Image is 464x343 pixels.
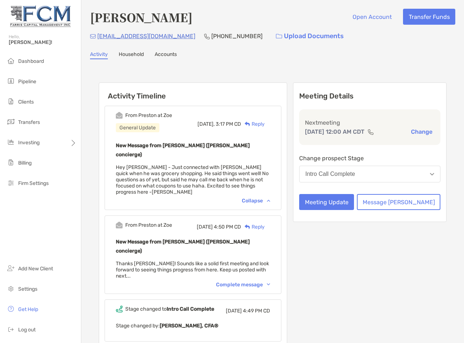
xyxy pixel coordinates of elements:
[18,306,38,312] span: Get Help
[216,121,241,127] span: 3:17 PM CD
[90,9,192,25] h4: [PERSON_NAME]
[116,222,123,229] img: Event icon
[305,171,355,177] div: Intro Call Complete
[18,99,34,105] span: Clients
[90,51,108,59] a: Activity
[9,3,72,29] img: Zoe Logo
[116,306,123,312] img: Event icon
[430,173,434,175] img: Open dropdown arrow
[299,92,440,101] p: Meeting Details
[245,225,250,229] img: Reply icon
[125,112,172,118] div: From Preston at Zoe
[125,306,214,312] div: Stage changed to
[7,158,15,167] img: billing icon
[119,51,144,59] a: Household
[216,282,270,288] div: Complete message
[299,154,440,163] p: Change prospect Stage
[7,304,15,313] img: get-help icon
[7,264,15,273] img: add_new_client icon
[116,142,250,158] b: New Message from [PERSON_NAME] ([PERSON_NAME] concierge)
[116,164,269,195] span: Hey [PERSON_NAME] - Just connected with [PERSON_NAME] quick when he was grocery shopping. He said...
[299,166,440,182] button: Intro Call Complete
[214,224,241,230] span: 4:50 PM CD
[18,160,32,166] span: Billing
[271,28,349,44] a: Upload Documents
[18,286,37,292] span: Settings
[299,194,354,210] button: Meeting Update
[7,178,15,187] img: firm-settings icon
[245,122,250,126] img: Reply icon
[7,325,15,334] img: logout icon
[155,51,177,59] a: Accounts
[116,112,123,119] img: Event icon
[226,308,242,314] span: [DATE]
[18,266,53,272] span: Add New Client
[9,39,77,45] span: [PERSON_NAME]!
[305,127,365,136] p: [DATE] 12:00 AM CDT
[18,119,40,125] span: Transfers
[241,120,265,128] div: Reply
[267,283,270,286] img: Chevron icon
[18,327,36,333] span: Log out
[242,198,270,204] div: Collapse
[211,32,262,41] p: [PHONE_NUMBER]
[116,321,270,330] p: Stage changed by:
[243,308,270,314] span: 4:49 PM CD
[90,34,96,39] img: Email Icon
[18,140,40,146] span: Investing
[18,180,49,186] span: Firm Settings
[276,34,282,39] img: button icon
[7,97,15,106] img: clients icon
[18,58,44,64] span: Dashboard
[7,284,15,293] img: settings icon
[7,56,15,65] img: dashboard icon
[197,224,213,230] span: [DATE]
[403,9,455,25] button: Transfer Funds
[97,32,195,41] p: [EMAIL_ADDRESS][DOMAIN_NAME]
[18,78,36,85] span: Pipeline
[99,83,287,100] h6: Activity Timeline
[347,9,397,25] button: Open Account
[267,199,270,202] img: Chevron icon
[357,194,440,210] button: Message [PERSON_NAME]
[7,138,15,146] img: investing icon
[116,239,250,254] b: New Message from [PERSON_NAME] ([PERSON_NAME] concierge)
[305,118,435,127] p: Next meeting
[167,306,214,312] b: Intro Call Complete
[409,128,435,136] button: Change
[204,33,210,39] img: Phone Icon
[160,323,218,329] b: [PERSON_NAME], CFA®
[116,123,159,132] div: General Update
[198,121,215,127] span: [DATE],
[116,261,269,279] span: Thanks [PERSON_NAME]! Sounds like a solid first meeting and look forward to seeing things progres...
[7,77,15,85] img: pipeline icon
[125,222,172,228] div: From Preston at Zoe
[7,117,15,126] img: transfers icon
[241,223,265,231] div: Reply
[367,129,374,135] img: communication type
